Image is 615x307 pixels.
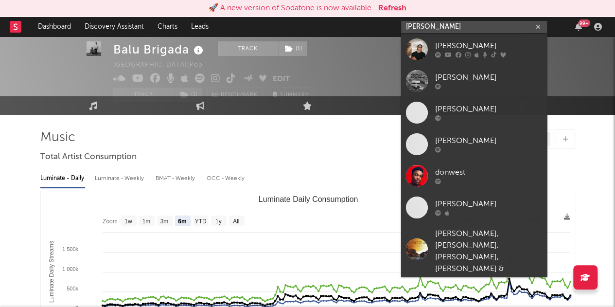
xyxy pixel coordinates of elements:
[178,218,186,225] text: 6m
[184,17,215,36] a: Leads
[78,17,151,36] a: Discovery Assistant
[273,73,290,86] button: Edit
[209,2,373,14] div: 🚀 A new version of Sodatone is now available.
[95,170,146,187] div: Luminate - Weekly
[279,41,307,56] button: (1)
[62,246,78,252] text: 1 500k
[279,41,307,56] span: ( 1 )
[401,65,547,97] a: [PERSON_NAME]
[31,17,78,36] a: Dashboard
[401,223,547,297] a: [PERSON_NAME], [PERSON_NAME], [PERSON_NAME], [PERSON_NAME] & [PERSON_NAME]
[215,218,221,225] text: 1y
[378,2,406,14] button: Refresh
[435,135,542,147] div: [PERSON_NAME]
[160,218,168,225] text: 3m
[194,218,206,225] text: YTD
[435,199,542,210] div: [PERSON_NAME]
[578,19,590,27] div: 99 +
[401,192,547,223] a: [PERSON_NAME]
[48,241,55,303] text: Luminate Daily Streams
[207,170,246,187] div: OCC - Weekly
[401,128,547,160] a: [PERSON_NAME]
[156,170,197,187] div: BMAT - Weekly
[175,88,202,102] button: (1)
[142,218,150,225] text: 1m
[174,88,203,102] span: ( 1 )
[401,160,547,192] a: donwest
[401,34,547,65] a: [PERSON_NAME]
[62,266,78,272] text: 1 000k
[280,92,309,98] span: Summary
[435,104,542,115] div: [PERSON_NAME]
[435,40,542,52] div: [PERSON_NAME]
[575,23,582,31] button: 99+
[113,41,206,57] div: Balu Brigada
[40,170,85,187] div: Luminate - Daily
[401,97,547,128] a: [PERSON_NAME]
[151,17,184,36] a: Charts
[233,218,239,225] text: All
[435,228,542,287] div: [PERSON_NAME], [PERSON_NAME], [PERSON_NAME], [PERSON_NAME] & [PERSON_NAME]
[67,286,78,291] text: 500k
[103,218,118,225] text: Zoom
[113,59,214,71] div: [GEOGRAPHIC_DATA] | Pop
[258,195,358,203] text: Luminate Daily Consumption
[401,21,547,33] input: Search for artists
[435,72,542,84] div: [PERSON_NAME]
[435,167,542,179] div: donwest
[268,88,314,102] button: Summary
[40,151,137,163] span: Total Artist Consumption
[124,218,132,225] text: 1w
[207,88,263,102] a: Benchmark
[221,90,258,101] span: Benchmark
[113,88,174,102] button: Track
[218,41,279,56] button: Track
